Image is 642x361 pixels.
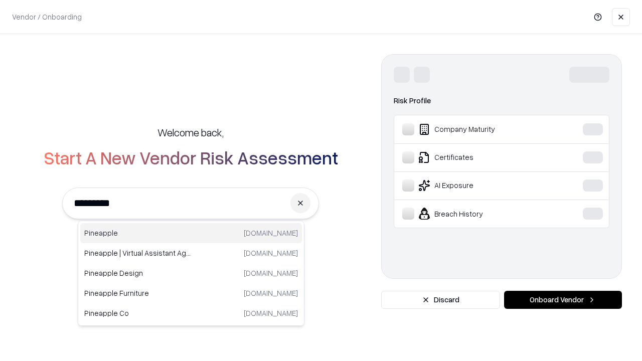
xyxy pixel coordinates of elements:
[402,179,552,192] div: AI Exposure
[394,95,609,107] div: Risk Profile
[244,228,298,238] p: [DOMAIN_NAME]
[78,221,304,326] div: Suggestions
[84,228,191,238] p: Pineapple
[84,268,191,278] p: Pineapple Design
[157,125,224,139] h5: Welcome back,
[402,123,552,135] div: Company Maturity
[84,288,191,298] p: Pineapple Furniture
[244,248,298,258] p: [DOMAIN_NAME]
[84,248,191,258] p: Pineapple | Virtual Assistant Agency
[381,291,500,309] button: Discard
[12,12,82,22] p: Vendor / Onboarding
[402,208,552,220] div: Breach History
[84,308,191,318] p: Pineapple Co
[402,151,552,163] div: Certificates
[504,291,622,309] button: Onboard Vendor
[244,268,298,278] p: [DOMAIN_NAME]
[244,308,298,318] p: [DOMAIN_NAME]
[44,147,338,167] h2: Start A New Vendor Risk Assessment
[244,288,298,298] p: [DOMAIN_NAME]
